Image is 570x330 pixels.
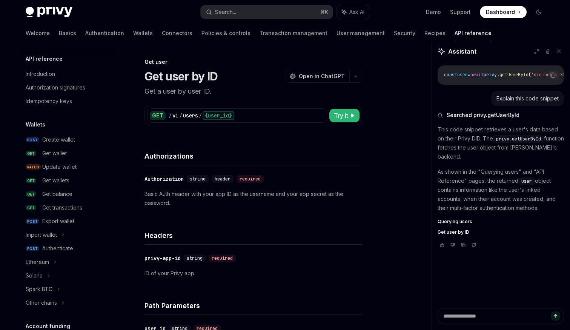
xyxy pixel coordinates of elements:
[448,47,476,56] span: Assistant
[496,136,541,142] span: privy.getUserById
[85,24,124,42] a: Authentication
[26,178,36,184] span: GET
[215,8,236,17] div: Search...
[201,5,333,19] button: Search...⌘K
[20,146,116,160] a: GETGet wallet
[133,24,153,42] a: Wallets
[20,81,116,94] a: Authorization signatures
[172,112,178,119] div: v1
[144,190,362,208] p: Basic Auth header with your app ID as the username and your app secret as the password.
[26,97,72,106] div: Idempotency keys
[169,112,172,119] div: /
[26,246,39,251] span: POST
[20,242,116,255] a: POSTAuthenticate
[144,69,218,83] h1: Get user by ID
[144,301,362,311] h4: Path Parameters
[26,54,63,63] h5: API reference
[144,230,362,241] h4: Headers
[144,151,362,161] h4: Authorizations
[20,187,116,201] a: GETGet balance
[26,151,36,156] span: GET
[444,72,457,78] span: const
[42,162,77,171] div: Update wallet
[26,120,45,129] h5: Wallets
[285,70,349,83] button: Open in ChatGPT
[438,125,564,161] p: This code snippet retrieves a user's data based on their Privy DID. The function fetches the user...
[496,95,559,102] div: Explain this code snippet
[26,191,36,197] span: GET
[529,72,531,78] span: (
[438,167,564,213] p: As shown in the "Querying users" and "API Reference" pages, the returned object contains informat...
[183,112,198,119] div: users
[42,244,73,253] div: Authenticate
[457,72,468,78] span: user
[26,69,55,79] div: Introduction
[150,111,166,120] div: GET
[20,214,116,228] a: POSTExport wallet
[426,8,441,16] a: Demo
[26,205,36,211] span: GET
[237,175,264,183] div: required
[260,24,327,42] a: Transaction management
[486,8,515,16] span: Dashboard
[349,8,364,16] span: Ask AI
[42,135,75,144] div: Create wallet
[551,311,560,321] button: Send message
[26,271,43,280] div: Solana
[199,112,202,119] div: /
[336,24,385,42] a: User management
[438,229,469,235] span: Get user by ID
[42,217,74,226] div: Export wallet
[484,72,497,78] span: privy
[468,72,470,78] span: =
[190,176,206,182] span: string
[26,83,85,92] div: Authorization signatures
[329,109,360,122] button: Try it
[144,58,362,66] div: Get user
[20,94,116,108] a: Idempotency keys
[450,8,471,16] a: Support
[438,219,472,225] span: Querying users
[26,230,57,239] div: Import wallet
[20,174,116,187] a: GETGet wallets
[26,219,39,224] span: POST
[447,111,519,119] span: Searched privy.getUserById
[20,201,116,214] a: GETGet transactions
[162,24,192,42] a: Connectors
[334,111,348,120] span: Try it
[26,164,41,170] span: PATCH
[179,112,182,119] div: /
[26,7,72,17] img: dark logo
[144,86,362,97] p: Get a user by user ID.
[424,24,446,42] a: Recipes
[26,258,49,267] div: Ethereum
[470,72,484,78] span: await
[480,6,527,18] a: Dashboard
[26,24,50,42] a: Welcome
[42,176,69,185] div: Get wallets
[144,175,184,183] div: Authorization
[438,219,564,225] a: Querying users
[438,229,564,235] a: Get user by ID
[201,24,250,42] a: Policies & controls
[42,203,82,212] div: Get transactions
[187,255,203,261] span: string
[320,9,328,15] span: ⌘ K
[209,254,236,262] div: required
[42,149,67,158] div: Get wallet
[20,67,116,81] a: Introduction
[26,137,39,143] span: POST
[144,269,362,278] p: ID of your Privy app.
[20,133,116,146] a: POSTCreate wallet
[548,70,558,80] button: Copy the contents from the code block
[20,160,116,174] a: PATCHUpdate wallet
[497,72,499,78] span: .
[336,5,370,19] button: Ask AI
[26,285,52,294] div: Spark BTC
[26,298,57,307] div: Other chains
[144,254,181,262] div: privy-app-id
[533,6,545,18] button: Toggle dark mode
[499,72,529,78] span: getUserById
[394,24,415,42] a: Security
[203,111,234,120] div: {user_id}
